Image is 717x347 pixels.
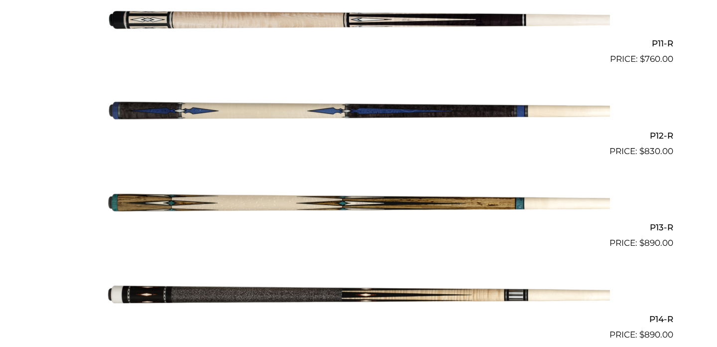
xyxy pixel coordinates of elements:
[639,146,644,156] span: $
[639,330,673,340] bdi: 890.00
[44,310,673,329] h2: P14-R
[44,70,673,158] a: P12-R $830.00
[107,254,610,338] img: P14-R
[44,254,673,342] a: P14-R $890.00
[107,70,610,154] img: P12-R
[44,218,673,237] h2: P13-R
[107,162,610,246] img: P13-R
[44,34,673,53] h2: P11-R
[44,162,673,250] a: P13-R $890.00
[640,54,673,64] bdi: 760.00
[639,146,673,156] bdi: 830.00
[639,330,644,340] span: $
[639,238,673,248] bdi: 890.00
[44,126,673,145] h2: P12-R
[640,54,645,64] span: $
[639,238,644,248] span: $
